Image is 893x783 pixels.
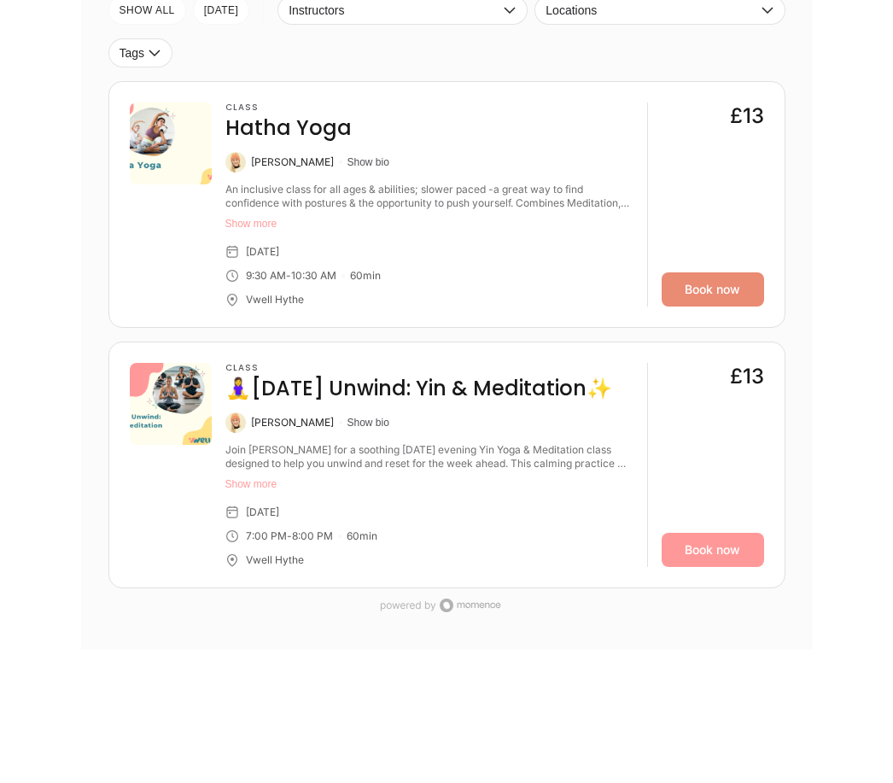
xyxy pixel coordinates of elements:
[108,38,173,67] button: Tags
[347,416,389,429] button: Show bio
[730,363,764,390] div: £13
[225,363,612,373] h3: Class
[225,102,352,113] h3: Class
[130,363,212,445] img: bc6f3b55-925b-4f44-bcf2-6a6154d4ca1d.png
[730,102,764,130] div: £13
[347,529,377,543] div: 60 min
[350,269,381,283] div: 60 min
[246,529,287,543] div: 7:00 PM
[246,269,286,283] div: 9:30 AM
[289,3,499,17] span: Instructors
[225,375,612,402] h4: 🧘‍♀️[DATE] Unwind: Yin & Meditation✨
[291,269,336,283] div: 10:30 AM
[286,269,291,283] div: -
[225,114,352,142] h4: Hatha Yoga
[225,443,633,470] div: Join Kate Alexander for a soothing Sunday evening Yin Yoga & Meditation class designed to help yo...
[225,217,633,231] button: Show more
[225,477,633,491] button: Show more
[225,183,633,210] div: An inclusive class for all ages & abilities; slower paced -a great way to find confidence with po...
[246,505,279,519] div: [DATE]
[225,412,246,433] img: Kate Alexander
[662,272,764,307] a: Book now
[246,293,304,307] div: Vwell Hythe
[246,245,279,259] div: [DATE]
[246,553,304,567] div: Vwell Hythe
[225,152,246,172] img: Kate Alexander
[287,529,292,543] div: -
[292,529,333,543] div: 8:00 PM
[546,3,756,17] span: Locations
[251,155,334,169] div: [PERSON_NAME]
[130,102,212,184] img: 53d83a91-d805-44ac-b3fe-e193bac87da4.png
[251,416,334,429] div: [PERSON_NAME]
[347,155,389,169] button: Show bio
[662,533,764,567] a: Book now
[120,46,145,60] span: Tags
